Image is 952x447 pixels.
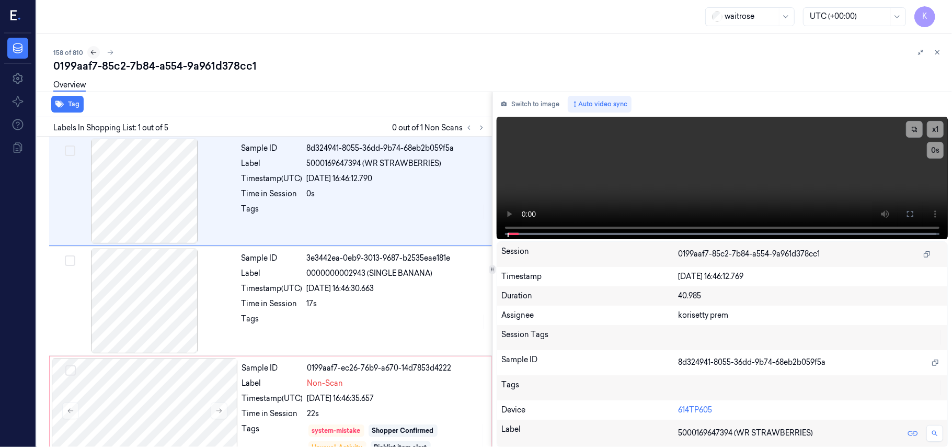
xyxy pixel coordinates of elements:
div: [DATE] 16:46:35.657 [307,393,485,404]
div: 3e3442ea-0eb9-3013-9687-b2535eae181e [307,253,486,264]
span: 8d324941-8055-36dd-9b74-68eb2b059f5a [678,357,825,368]
div: 614TP605 [678,405,943,416]
div: Label [501,424,678,443]
div: Tags [242,204,303,220]
div: Timestamp (UTC) [242,173,303,184]
div: 17s [307,298,486,309]
div: Sample ID [242,143,303,154]
div: Session [501,246,678,263]
div: Shopper Confirmed [372,426,434,435]
div: system-mistake [312,426,361,435]
div: Sample ID [242,363,303,374]
span: 158 of 810 [53,48,83,57]
div: [DATE] 16:46:12.790 [307,173,486,184]
span: 0 out of 1 Non Scans [392,121,488,134]
div: Sample ID [242,253,303,264]
div: Tags [242,314,303,330]
div: Tags [501,379,678,396]
div: Timestamp [501,271,678,282]
div: 40.985 [678,290,943,301]
div: Label [242,378,303,389]
div: 0199aaf7-ec26-76b9-a670-14d7853d4222 [307,363,485,374]
a: Overview [53,80,86,92]
button: Select row [65,365,76,376]
div: [DATE] 16:46:30.663 [307,283,486,294]
button: Switch to image [497,96,564,113]
button: Auto video sync [568,96,632,113]
div: korisetty prem [678,310,943,321]
span: 0000000002943 (SINGLE BANANA) [307,268,433,279]
div: Label [242,158,303,169]
button: K [914,6,935,27]
span: Non-Scan [307,378,343,389]
div: [DATE] 16:46:12.769 [678,271,943,282]
div: 0s [307,188,486,199]
div: Device [501,405,678,416]
button: 0s [927,142,944,159]
div: Time in Session [242,298,303,309]
button: x1 [927,121,944,138]
span: 5000169647394 (WR STRAWBERRIES) [678,428,813,439]
div: 22s [307,408,485,419]
div: 0199aaf7-85c2-7b84-a554-9a961d378cc1 [53,59,944,73]
div: Time in Session [242,408,303,419]
div: Session Tags [501,329,678,346]
div: Label [242,268,303,279]
span: Labels In Shopping List: 1 out of 5 [53,122,168,133]
div: Timestamp (UTC) [242,393,303,404]
button: Select row [65,255,75,266]
div: Assignee [501,310,678,321]
button: Tag [51,96,84,113]
div: Sample ID [501,354,678,371]
div: Time in Session [242,188,303,199]
div: Timestamp (UTC) [242,283,303,294]
span: 0199aaf7-85c2-7b84-a554-9a961d378cc1 [678,249,820,260]
button: Select row [65,146,75,156]
div: 8d324941-8055-36dd-9b74-68eb2b059f5a [307,143,486,154]
div: Duration [501,290,678,301]
span: 5000169647394 (WR STRAWBERRIES) [307,158,442,169]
